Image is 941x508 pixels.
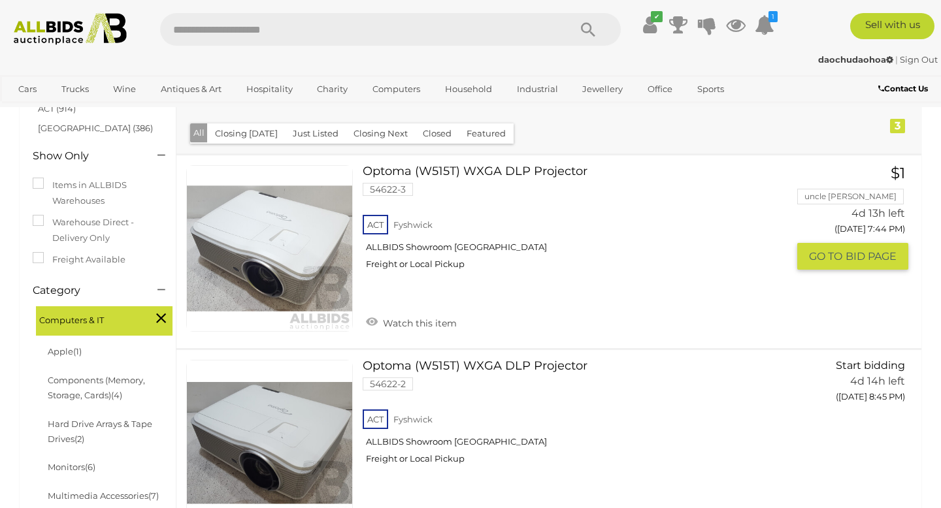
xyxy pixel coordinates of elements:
a: Watch this item [363,312,460,332]
strong: daochudaohoa [818,54,893,65]
button: Closed [415,123,459,144]
a: ACT (914) [38,103,76,114]
a: Antiques & Art [152,78,230,100]
a: Office [639,78,681,100]
a: Sign Out [900,54,938,65]
b: Contact Us [878,84,928,93]
a: daochudaohoa [818,54,895,65]
button: Closing [DATE] [207,123,286,144]
a: [GEOGRAPHIC_DATA] [10,100,120,121]
a: Industrial [508,78,567,100]
a: [GEOGRAPHIC_DATA] (386) [38,123,153,133]
a: 1 [755,13,774,37]
a: Wine [105,78,144,100]
span: (1) [73,346,82,357]
button: Search [555,13,621,46]
label: Freight Available [33,252,125,267]
img: Allbids.com.au [7,13,134,45]
label: Warehouse Direct - Delivery Only [33,215,163,246]
span: (4) [111,390,122,400]
button: Closing Next [346,123,416,144]
a: Trucks [53,78,97,100]
button: Featured [459,123,514,144]
a: Sell with us [850,13,934,39]
span: (6) [85,462,95,472]
a: Monitors(6) [48,462,95,472]
span: (2) [74,434,84,444]
h4: Category [33,285,138,296]
a: Start bidding 4d 14h left ([DATE] 8:45 PM) [807,360,908,409]
a: Optoma (W515T) WXGA DLP Projector 54622-2 ACT Fyshwick ALLBIDS Showroom [GEOGRAPHIC_DATA] Freight... [372,360,787,474]
span: GO TO [809,249,846,263]
a: Household [437,78,501,100]
span: (7) [148,490,159,501]
a: Multimedia Accessories(7) [48,490,159,501]
a: Cars [10,78,45,100]
a: Contact Us [878,82,931,96]
a: Sports [689,78,733,100]
span: Computers & IT [39,310,137,328]
label: Items in ALLBIDS Warehouses [33,178,163,208]
span: | [895,54,898,65]
a: Hard Drive Arrays & Tape Drives(2) [48,419,152,444]
span: $1 [891,164,905,182]
h4: Show Only [33,150,138,162]
a: Computers [364,78,429,100]
a: Optoma (W515T) WXGA DLP Projector 54622-3 ACT Fyshwick ALLBIDS Showroom [GEOGRAPHIC_DATA] Freight... [372,165,787,279]
a: ✔ [640,13,659,37]
span: BID PAGE [846,249,897,263]
a: Components (Memory, Storage, Cards)(4) [48,375,145,400]
span: Start bidding [836,359,905,372]
i: ✔ [651,11,663,22]
a: Jewellery [574,78,631,100]
span: Watch this item [380,317,457,329]
a: $1 uncle [PERSON_NAME] 4d 13h left ([DATE] 7:44 PM) GO TOBID PAGE [807,165,908,271]
a: Apple(1) [48,346,82,357]
button: Just Listed [285,123,346,144]
a: Charity [308,78,356,100]
i: 1 [768,11,778,22]
button: GO TOBID PAGE [797,243,908,270]
div: 3 [890,119,905,133]
button: All [190,123,208,142]
a: Hospitality [238,78,301,100]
